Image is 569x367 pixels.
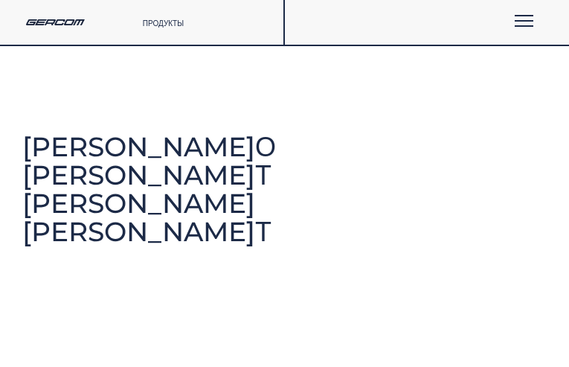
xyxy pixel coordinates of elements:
div: menu [468,11,547,34]
span: [PERSON_NAME] [22,189,255,217]
span: Т [255,161,271,189]
a: ПРОДУКТЫ [143,19,184,28]
span: [PERSON_NAME] [22,133,255,161]
span: Т [255,217,271,246]
span: О [255,133,276,161]
span: [PERSON_NAME] [22,217,255,246]
span: [PERSON_NAME] [22,161,255,189]
span: Ы [22,246,46,274]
